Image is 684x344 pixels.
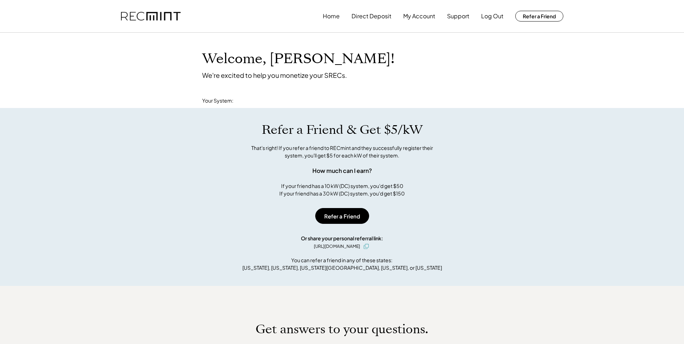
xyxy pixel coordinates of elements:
div: How much can I earn? [312,166,372,175]
div: We're excited to help you monetize your SRECs. [202,71,347,79]
button: My Account [403,9,435,23]
div: [URL][DOMAIN_NAME] [314,243,360,250]
div: That's right! If you refer a friend to RECmint and they successfully register their system, you'l... [243,144,441,159]
h1: Refer a Friend & Get $5/kW [262,122,423,137]
h1: Get answers to your questions. [256,322,428,337]
h1: Welcome, [PERSON_NAME]! [202,51,395,67]
button: click to copy [362,242,371,251]
button: Direct Deposit [352,9,391,23]
button: Refer a Friend [315,208,369,224]
div: If your friend has a 10 kW (DC) system, you'd get $50 If your friend has a 30 kW (DC) system, you... [279,182,405,197]
button: Log Out [481,9,503,23]
button: Refer a Friend [515,11,563,22]
div: You can refer a friend in any of these states: [US_STATE], [US_STATE], [US_STATE][GEOGRAPHIC_DATA... [242,256,442,272]
div: Or share your personal referral link: [301,235,383,242]
button: Home [323,9,340,23]
img: recmint-logotype%403x.png [121,12,181,21]
button: Support [447,9,469,23]
div: Your System: [202,97,233,104]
